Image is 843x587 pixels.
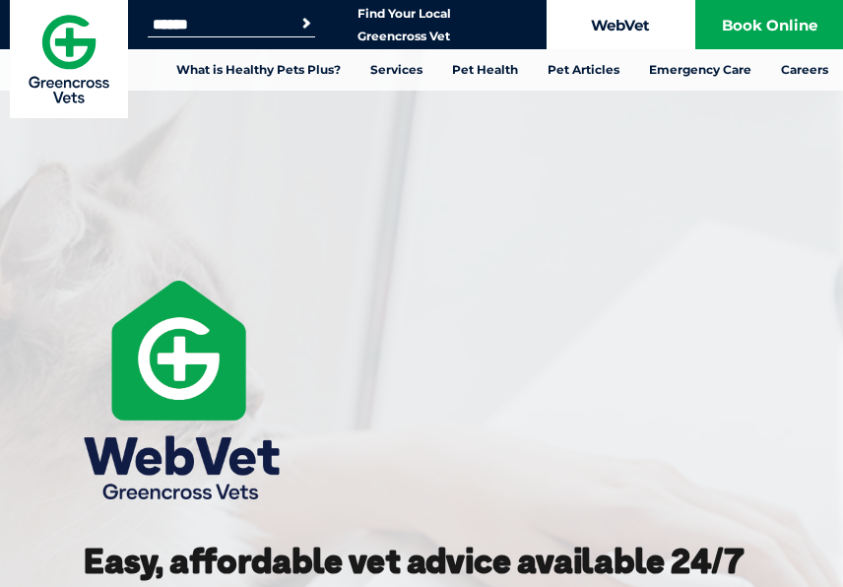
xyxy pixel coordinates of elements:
a: Find Your Local Greencross Vet [357,6,451,44]
a: Pet Health [437,49,533,91]
a: Emergency Care [634,49,766,91]
button: Search [296,14,316,33]
a: Careers [766,49,843,91]
a: Pet Articles [533,49,634,91]
a: What is Healthy Pets Plus? [162,49,356,91]
a: Services [356,49,437,91]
